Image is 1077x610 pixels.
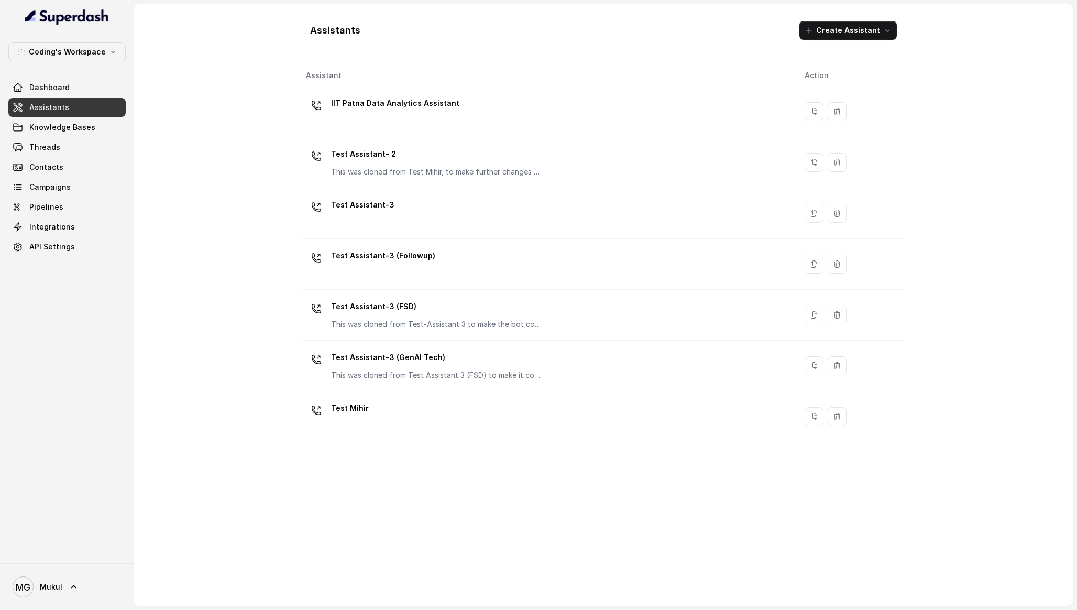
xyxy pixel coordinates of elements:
[29,46,106,58] p: Coding's Workspace
[29,82,70,93] span: Dashboard
[331,167,541,177] p: This was cloned from Test Mihir, to make further changes as discussed with the Superdash team.
[8,572,126,602] a: Mukul
[29,182,71,192] span: Campaigns
[16,582,30,593] text: MG
[29,242,75,252] span: API Settings
[8,118,126,137] a: Knowledge Bases
[40,582,62,592] span: Mukul
[8,98,126,117] a: Assistants
[29,102,69,113] span: Assistants
[8,42,126,61] button: Coding's Workspace
[29,142,60,152] span: Threads
[29,162,63,172] span: Contacts
[302,65,796,86] th: Assistant
[8,178,126,197] a: Campaigns
[331,247,435,264] p: Test Assistant-3 (Followup)
[310,22,360,39] h1: Assistants
[331,370,541,380] p: This was cloned from Test Assistant 3 (FSD) to make it compatible with the Gen AI tech course
[8,237,126,256] a: API Settings
[25,8,109,25] img: light.svg
[331,197,394,213] p: Test Assistant-3
[8,217,126,236] a: Integrations
[799,21,897,40] button: Create Assistant
[29,202,63,212] span: Pipelines
[331,349,541,366] p: Test Assistant-3 (GenAI Tech)
[331,146,541,162] p: Test Assistant- 2
[8,138,126,157] a: Threads
[331,400,369,417] p: Test Mihir
[8,78,126,97] a: Dashboard
[331,95,459,112] p: IIT Patna Data Analytics Assistant
[8,198,126,216] a: Pipelines
[29,222,75,232] span: Integrations
[29,122,95,133] span: Knowledge Bases
[796,65,905,86] th: Action
[331,298,541,315] p: Test Assistant-3 (FSD)
[331,319,541,330] p: This was cloned from Test-Assistant 3 to make the bot compatible for FSD
[8,158,126,177] a: Contacts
